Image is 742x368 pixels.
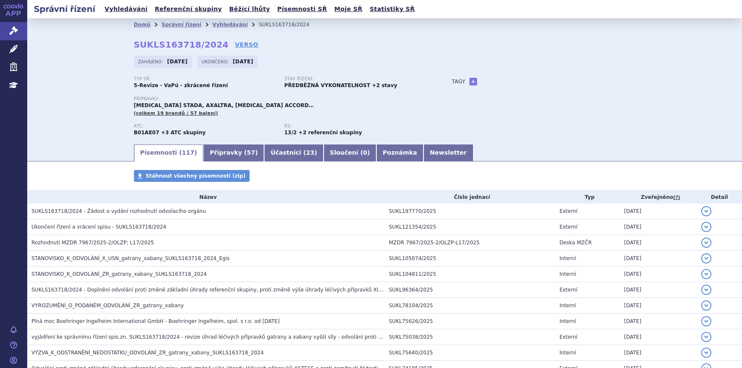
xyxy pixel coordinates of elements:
[620,345,697,361] td: [DATE]
[31,318,280,324] span: Plná moc Boehringer Ingelheim International GmbH - Boehringer Ingelheim, spol. s r.o. od 17.1.2025
[161,130,206,136] strong: +3 ATC skupiny
[332,3,365,15] a: Moje SŘ
[264,144,323,161] a: Účastníci (23)
[701,300,711,311] button: detail
[560,271,576,277] span: Interní
[134,96,435,102] p: Přípravky:
[235,40,258,49] a: VERSO
[134,124,276,129] p: ATC:
[385,266,555,282] td: SUKL104811/2025
[701,285,711,295] button: detail
[31,350,264,356] span: VÝZVA_K_ODSTRANĚNÍ_NEDOSTATKU_ODVOLÁNÍ_ZR_gatrany_xabany_SUKLS163718_2024
[560,255,576,261] span: Interní
[385,251,555,266] td: SUKL105074/2025
[385,204,555,219] td: SUKL197770/2025
[27,191,385,204] th: Název
[31,255,230,261] span: STANOVISKO_K_ODVOLÁNÍ_X_USN_gatrany_xabany_SUKLS163718_2024_Egis
[620,314,697,329] td: [DATE]
[259,18,321,31] li: SUKLS163718/2024
[555,191,620,204] th: Typ
[203,144,264,161] a: Přípravky (57)
[31,208,206,214] span: SUKLS163718/2024 - Žádost o vydání rozhodnutí odvolacího orgánu
[367,3,417,15] a: Statistiky SŘ
[620,191,697,204] th: Zveřejněno
[620,235,697,251] td: [DATE]
[385,314,555,329] td: SUKL75626/2025
[701,332,711,342] button: detail
[134,40,229,50] strong: SUKLS163718/2024
[701,269,711,279] button: detail
[560,224,577,230] span: Externí
[182,149,194,156] span: 117
[134,110,218,116] span: (celkem 19 brandů / 57 balení)
[134,102,314,108] span: [MEDICAL_DATA] STADA, AXALTRA, [MEDICAL_DATA] ACCORD…
[31,287,531,293] span: SUKLS163718/2024 - Doplnění odvolání proti změně základní úhrady referenční skupiny, proti změně ...
[560,208,577,214] span: Externí
[31,303,184,309] span: VYROZUMĚNÍ_O_PODANÉM_ODVOLÁNÍ_ZR_gatrany_xabany
[31,271,207,277] span: STANOVISKO_K_ODVOLÁNÍ_ZR_gatrany_xabany_SUKLS163718_2024
[701,238,711,248] button: detail
[306,149,314,156] span: 23
[701,206,711,216] button: detail
[385,298,555,314] td: SUKL78104/2025
[275,3,330,15] a: Písemnosti SŘ
[701,222,711,232] button: detail
[284,76,426,82] p: Stav řízení:
[146,173,246,179] span: Stáhnout všechny písemnosti (zip)
[701,253,711,263] button: detail
[31,224,166,230] span: Ukončení řízení a vrácení spisu - SUKLS163718/2024
[701,348,711,358] button: detail
[152,3,225,15] a: Referenční skupiny
[134,130,159,136] strong: DABIGATRAN-ETEXILÁT
[134,170,250,182] a: Stáhnout všechny písemnosti (zip)
[620,282,697,298] td: [DATE]
[560,334,577,340] span: Externí
[620,204,697,219] td: [DATE]
[134,144,204,161] a: Písemnosti (117)
[560,318,576,324] span: Interní
[560,350,576,356] span: Interní
[385,191,555,204] th: Číslo jednací
[697,191,742,204] th: Detail
[284,130,297,136] strong: léčiva k terapii nebo k profylaxi tromboembolických onemocnění, přímé inhibitory faktoru Xa a tro...
[452,76,466,87] h3: Tagy
[227,3,273,15] a: Běžící lhůty
[134,82,228,88] strong: 5-Revize - VaPú - zkrácené řízení
[469,78,477,85] a: +
[560,303,576,309] span: Interní
[212,22,247,28] a: Vyhledávání
[233,59,253,65] strong: [DATE]
[299,130,362,136] strong: +2 referenční skupiny
[31,334,405,340] span: vyjádření ke správnímu řízení spis.zn. SUKLS163718/2024 - revize úhrad léčivých přípravků gatrany...
[324,144,376,161] a: Sloučení (0)
[162,22,202,28] a: Správní řízení
[385,329,555,345] td: SUKL75038/2025
[284,124,426,129] p: RS:
[673,195,680,201] abbr: (?)
[620,219,697,235] td: [DATE]
[560,287,577,293] span: Externí
[134,22,151,28] a: Domů
[620,251,697,266] td: [DATE]
[284,82,398,88] strong: PŘEDBĚŽNÁ VYKONATELNOST +2 stavy
[202,58,230,65] span: Ukončeno:
[701,316,711,326] button: detail
[167,59,188,65] strong: [DATE]
[385,235,555,251] td: MZDR 7967/2025-2/OLZP-L17/2025
[138,58,165,65] span: Zahájeno:
[376,144,424,161] a: Poznámka
[385,282,555,298] td: SUKL96364/2025
[560,240,592,246] span: Deska MZČR
[363,149,367,156] span: 0
[385,219,555,235] td: SUKL121354/2025
[620,329,697,345] td: [DATE]
[102,3,150,15] a: Vyhledávání
[31,240,154,246] span: Rozhodnutí MZDR 7967/2025-2/OLZP; L17/2025
[134,76,276,82] p: Typ SŘ:
[247,149,255,156] span: 57
[27,3,102,15] h2: Správní řízení
[620,298,697,314] td: [DATE]
[385,345,555,361] td: SUKL75640/2025
[424,144,473,161] a: Newsletter
[620,266,697,282] td: [DATE]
